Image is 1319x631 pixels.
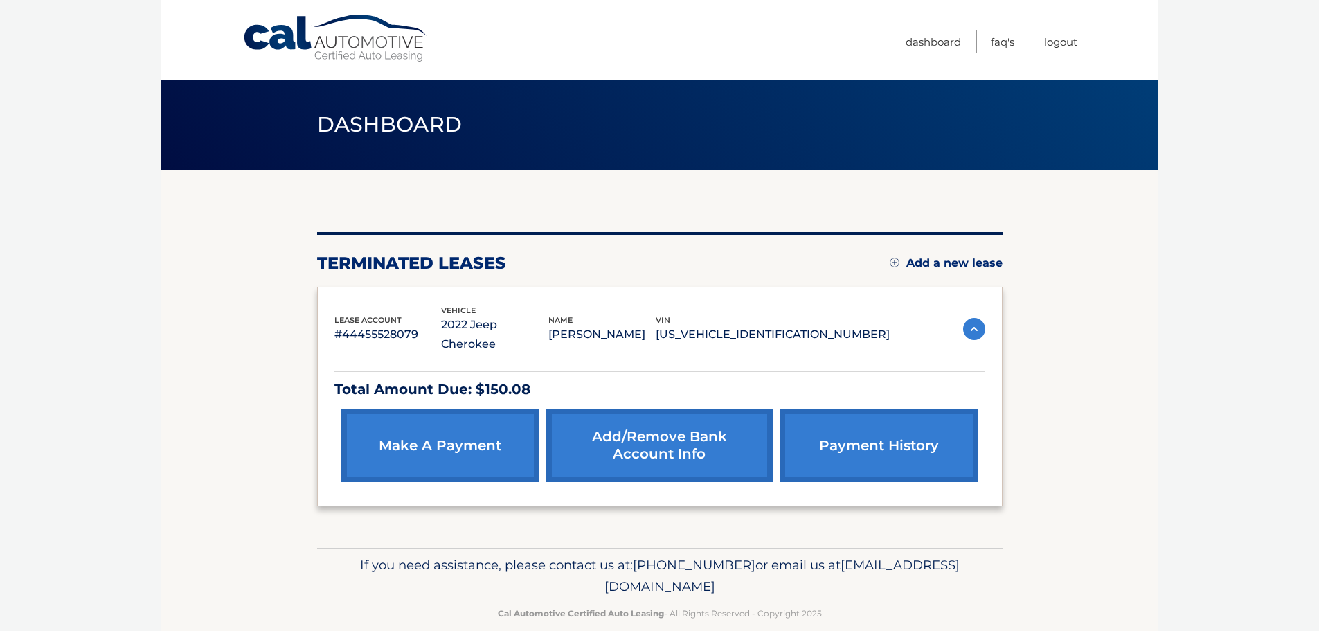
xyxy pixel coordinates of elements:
[441,315,548,354] p: 2022 Jeep Cherokee
[341,409,539,482] a: make a payment
[963,318,985,340] img: accordion-active.svg
[326,554,994,598] p: If you need assistance, please contact us at: or email us at
[546,409,773,482] a: Add/Remove bank account info
[326,606,994,621] p: - All Rights Reserved - Copyright 2025
[548,315,573,325] span: name
[890,258,899,267] img: add.svg
[498,608,664,619] strong: Cal Automotive Certified Auto Leasing
[633,557,755,573] span: [PHONE_NUMBER]
[906,30,961,53] a: Dashboard
[656,325,890,344] p: [US_VEHICLE_IDENTIFICATION_NUMBER]
[334,377,985,402] p: Total Amount Due: $150.08
[780,409,978,482] a: payment history
[991,30,1014,53] a: FAQ's
[334,315,402,325] span: lease account
[317,112,463,137] span: Dashboard
[317,253,506,274] h2: terminated leases
[1044,30,1077,53] a: Logout
[548,325,656,344] p: [PERSON_NAME]
[242,14,429,63] a: Cal Automotive
[334,325,442,344] p: #44455528079
[441,305,476,315] span: vehicle
[890,256,1003,270] a: Add a new lease
[656,315,670,325] span: vin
